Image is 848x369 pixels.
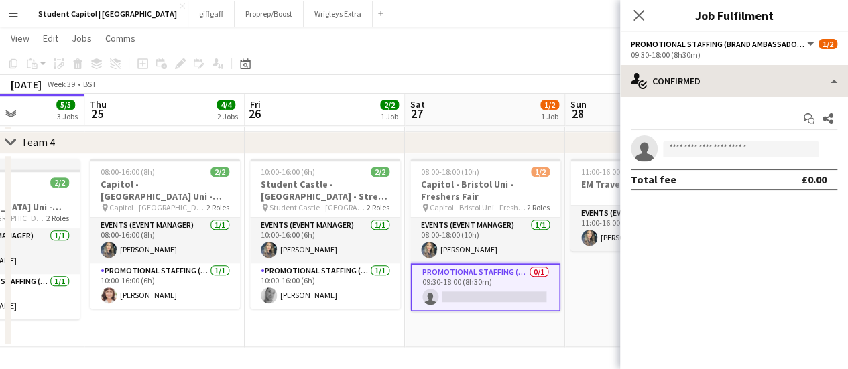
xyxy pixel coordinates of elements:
a: Edit [38,29,64,47]
a: View [5,29,35,47]
span: 10:00-16:00 (6h) [261,167,315,177]
app-job-card: 08:00-18:00 (10h)1/2Capitol - Bristol Uni - Freshers Fair Capitol - Bristol Uni - Freshers Fair2 ... [410,159,560,311]
h3: Student Castle - [GEOGRAPHIC_DATA] - Street Team [250,178,400,202]
span: 2/2 [210,167,229,177]
h3: EM Travel - home [570,178,721,190]
span: Jobs [72,32,92,44]
span: 2 Roles [367,202,389,212]
span: 08:00-18:00 (10h) [421,167,479,177]
span: 2/2 [380,100,399,110]
span: 26 [248,106,261,121]
span: 1/2 [819,39,837,49]
span: View [11,32,29,44]
app-card-role: Promotional Staffing (Brand Ambassadors)1/110:00-16:00 (6h)[PERSON_NAME] [250,263,400,309]
span: 08:00-16:00 (8h) [101,167,155,177]
div: BST [83,79,97,89]
h3: Capitol - [GEOGRAPHIC_DATA] Uni - Freshers Fair [90,178,240,202]
h3: Capitol - Bristol Uni - Freshers Fair [410,178,560,202]
app-card-role: Promotional Staffing (Brand Ambassadors)1/110:00-16:00 (6h)[PERSON_NAME] [90,263,240,309]
span: 1/2 [540,100,559,110]
app-card-role: Promotional Staffing (Brand Ambassadors)0/109:30-18:00 (8h30m) [410,263,560,311]
a: Comms [100,29,141,47]
span: 11:00-16:00 (5h) [581,167,635,177]
app-job-card: 10:00-16:00 (6h)2/2Student Castle - [GEOGRAPHIC_DATA] - Street Team Student Castle - [GEOGRAPHIC_... [250,159,400,309]
span: Promotional Staffing (Brand Ambassadors) [631,39,805,49]
span: Week 39 [44,79,78,89]
div: 1 Job [541,111,558,121]
button: giffgaff [188,1,235,27]
span: 28 [568,106,587,121]
app-card-role: Events (Event Manager)1/110:00-16:00 (6h)[PERSON_NAME] [250,218,400,263]
span: 1/2 [531,167,550,177]
app-card-role: Events (Event Manager)1/108:00-18:00 (10h)[PERSON_NAME] [410,218,560,263]
span: Sat [410,98,425,110]
span: Comms [105,32,135,44]
div: [DATE] [11,78,42,91]
app-card-role: Events (Event Manager)1/108:00-16:00 (8h)[PERSON_NAME] [90,218,240,263]
span: Capitol - Bristol Uni - Freshers Fair [430,202,527,212]
div: 3 Jobs [57,111,78,121]
a: Jobs [66,29,97,47]
button: Promotional Staffing (Brand Ambassadors) [631,39,816,49]
span: Capitol - [GEOGRAPHIC_DATA] Uni - Freshers Fair [109,202,206,212]
div: Confirmed [620,65,848,97]
span: Sun [570,98,587,110]
app-card-role: Events (Event Manager)1/111:00-16:00 (5h)[PERSON_NAME] [570,206,721,251]
span: Student Castle - [GEOGRAPHIC_DATA] - Street Team [269,202,367,212]
div: 2 Jobs [217,111,238,121]
span: 2/2 [50,177,69,188]
div: Total fee [631,173,676,186]
span: 2 Roles [206,202,229,212]
span: Fri [250,98,261,110]
div: 09:30-18:00 (8h30m) [631,50,837,60]
h3: Job Fulfilment [620,7,848,24]
button: Proprep/Boost [235,1,304,27]
button: Wrigleys Extra [304,1,373,27]
span: 5/5 [56,100,75,110]
div: Team 4 [21,135,55,149]
span: Edit [43,32,58,44]
span: 2 Roles [46,213,69,223]
span: 2/2 [371,167,389,177]
span: 27 [408,106,425,121]
span: Thu [90,98,107,110]
span: 2 Roles [527,202,550,212]
span: 25 [88,106,107,121]
span: 4/4 [217,100,235,110]
div: £0.00 [802,173,827,186]
app-job-card: 11:00-16:00 (5h)1/1EM Travel - home1 RoleEvents (Event Manager)1/111:00-16:00 (5h)[PERSON_NAME] [570,159,721,251]
div: 1 Job [381,111,398,121]
app-job-card: 08:00-16:00 (8h)2/2Capitol - [GEOGRAPHIC_DATA] Uni - Freshers Fair Capitol - [GEOGRAPHIC_DATA] Un... [90,159,240,309]
button: Student Capitol | [GEOGRAPHIC_DATA] [27,1,188,27]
